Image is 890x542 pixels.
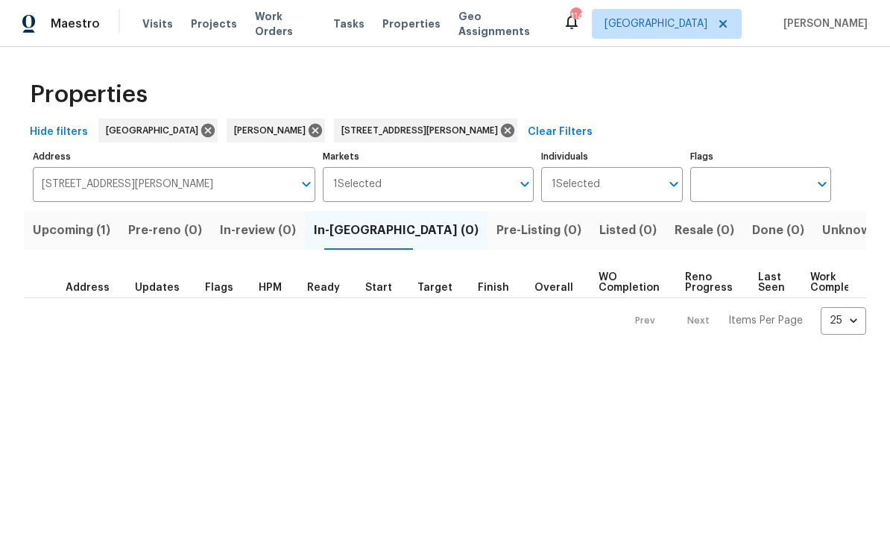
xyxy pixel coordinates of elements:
[758,272,785,293] span: Last Seen
[821,301,866,340] div: 25
[552,178,600,191] span: 1 Selected
[33,152,315,161] label: Address
[522,119,599,146] button: Clear Filters
[334,119,517,142] div: [STREET_ADDRESS][PERSON_NAME]
[675,220,734,241] span: Resale (0)
[728,313,803,328] p: Items Per Page
[599,272,660,293] span: WO Completion
[191,16,237,31] span: Projects
[534,283,587,293] div: Days past target finish date
[458,9,545,39] span: Geo Assignments
[98,119,218,142] div: [GEOGRAPHIC_DATA]
[417,283,466,293] div: Target renovation project end date
[810,272,862,293] span: Work Complete
[478,283,523,293] div: Projected renovation finish date
[205,283,233,293] span: Flags
[255,9,315,39] span: Work Orders
[599,220,657,241] span: Listed (0)
[534,283,573,293] span: Overall
[570,9,581,24] div: 114
[752,220,804,241] span: Done (0)
[365,283,405,293] div: Actual renovation start date
[478,283,509,293] span: Finish
[528,123,593,142] span: Clear Filters
[333,19,364,29] span: Tasks
[142,16,173,31] span: Visits
[259,283,282,293] span: HPM
[227,119,325,142] div: [PERSON_NAME]
[514,174,535,195] button: Open
[541,152,682,161] label: Individuals
[777,16,868,31] span: [PERSON_NAME]
[812,174,833,195] button: Open
[621,307,866,335] nav: Pagination Navigation
[323,152,534,161] label: Markets
[51,16,100,31] span: Maestro
[314,220,479,241] span: In-[GEOGRAPHIC_DATA] (0)
[66,283,110,293] span: Address
[605,16,707,31] span: [GEOGRAPHIC_DATA]
[33,220,110,241] span: Upcoming (1)
[128,220,202,241] span: Pre-reno (0)
[365,283,392,293] span: Start
[106,123,204,138] span: [GEOGRAPHIC_DATA]
[135,283,180,293] span: Updates
[685,272,733,293] span: Reno Progress
[341,123,504,138] span: [STREET_ADDRESS][PERSON_NAME]
[30,123,88,142] span: Hide filters
[333,178,382,191] span: 1 Selected
[30,87,148,102] span: Properties
[24,119,94,146] button: Hide filters
[690,152,831,161] label: Flags
[382,16,441,31] span: Properties
[496,220,581,241] span: Pre-Listing (0)
[296,174,317,195] button: Open
[307,283,353,293] div: Earliest renovation start date (first business day after COE or Checkout)
[307,283,340,293] span: Ready
[220,220,296,241] span: In-review (0)
[663,174,684,195] button: Open
[417,283,452,293] span: Target
[234,123,312,138] span: [PERSON_NAME]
